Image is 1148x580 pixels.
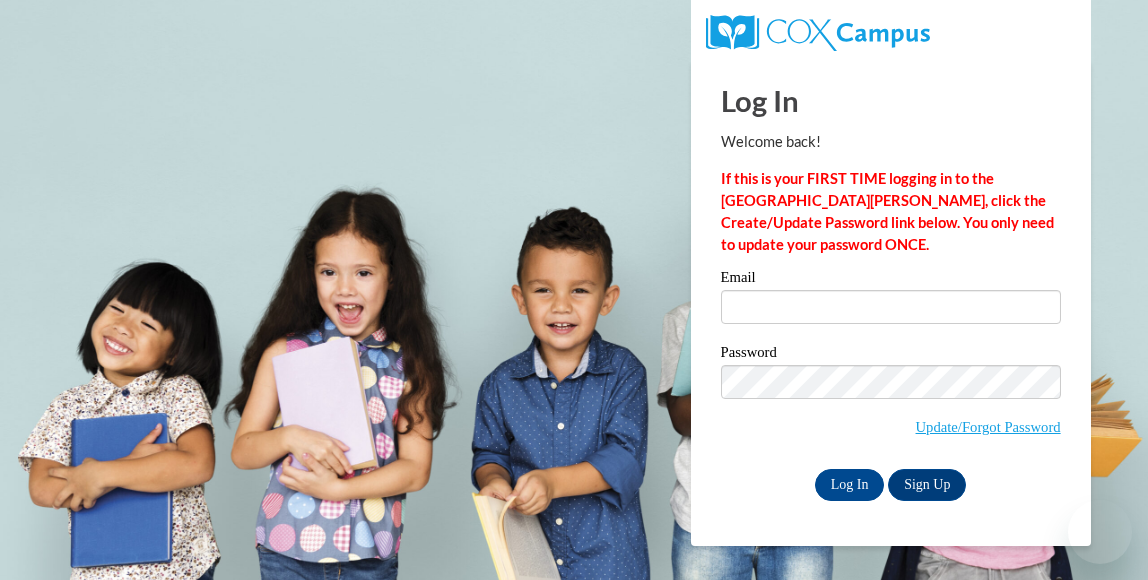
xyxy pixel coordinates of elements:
img: COX Campus [706,15,930,51]
strong: If this is your FIRST TIME logging in to the [GEOGRAPHIC_DATA][PERSON_NAME], click the Create/Upd... [721,170,1054,253]
label: Email [721,270,1061,290]
label: Password [721,345,1061,365]
iframe: Button to launch messaging window [1068,500,1132,564]
input: Log In [815,469,885,501]
p: Welcome back! [721,131,1061,153]
a: Update/Forgot Password [916,419,1061,435]
a: Sign Up [888,469,966,501]
h1: Log In [721,80,1061,121]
